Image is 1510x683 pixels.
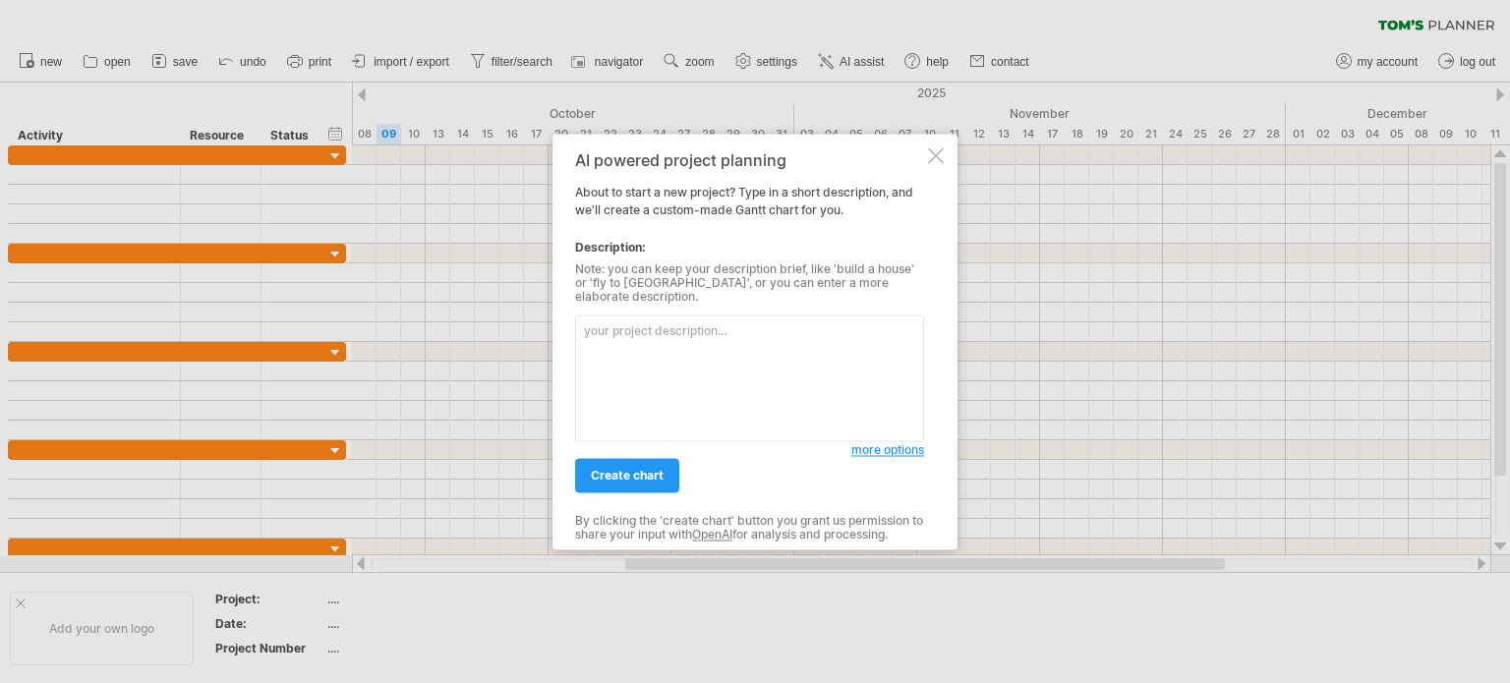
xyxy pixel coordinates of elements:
span: more options [851,442,924,457]
div: About to start a new project? Type in a short description, and we'll create a custom-made Gantt c... [575,151,924,532]
span: create chart [591,468,664,483]
div: By clicking the 'create chart' button you grant us permission to share your input with for analys... [575,514,924,542]
div: AI powered project planning [575,151,924,169]
a: OpenAI [692,528,732,542]
a: more options [851,441,924,459]
div: Note: you can keep your description brief, like 'build a house' or 'fly to [GEOGRAPHIC_DATA]', or... [575,262,924,305]
div: Description: [575,239,924,256]
a: create chart [575,458,679,492]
